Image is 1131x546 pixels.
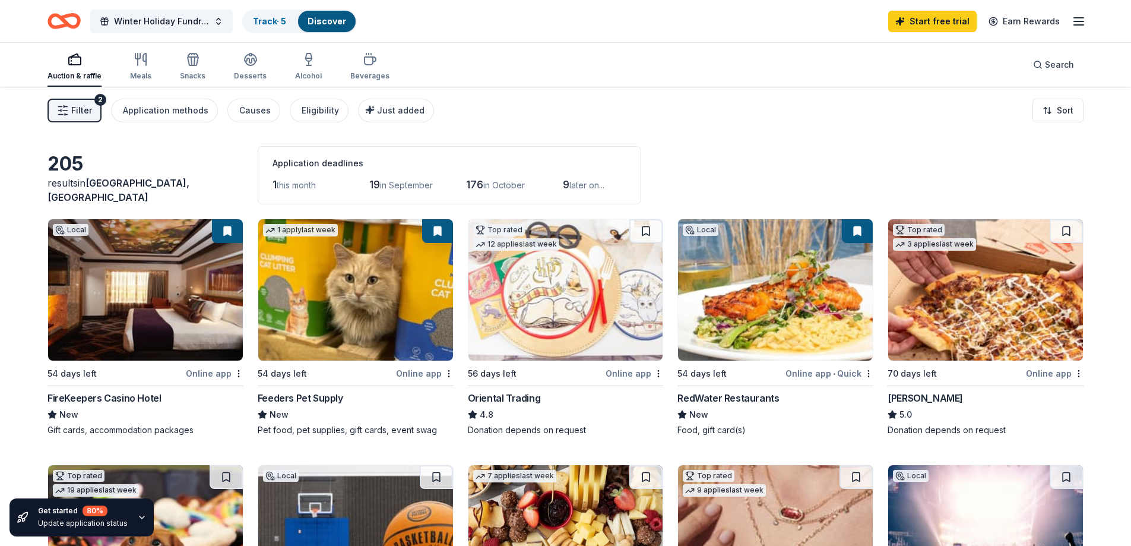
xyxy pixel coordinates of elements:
[180,71,205,81] div: Snacks
[893,224,945,236] div: Top rated
[242,10,357,33] button: Track· 5Discover
[290,99,349,122] button: Eligibility
[111,99,218,122] button: Application methods
[273,178,277,191] span: 1
[47,176,243,204] div: results
[59,408,78,422] span: New
[47,177,189,203] span: in
[888,219,1083,361] img: Image for Casey's
[263,470,299,482] div: Local
[468,367,517,381] div: 56 days left
[47,391,161,405] div: FireKeepers Casino Hotel
[981,11,1067,32] a: Earn Rewards
[47,71,102,81] div: Auction & raffle
[350,48,389,87] button: Beverages
[563,178,569,191] span: 9
[350,71,389,81] div: Beverages
[38,519,128,528] div: Update application status
[234,48,267,87] button: Desserts
[677,391,779,405] div: RedWater Restaurants
[186,366,243,381] div: Online app
[468,219,664,436] a: Image for Oriental TradingTop rated12 applieslast week56 days leftOnline appOriental Trading4.8Do...
[888,424,1084,436] div: Donation depends on request
[47,152,243,176] div: 205
[396,366,454,381] div: Online app
[888,11,977,32] a: Start free trial
[47,7,81,35] a: Home
[893,470,929,482] div: Local
[47,99,102,122] button: Filter2
[180,48,205,87] button: Snacks
[683,470,734,482] div: Top rated
[83,506,107,516] div: 80 %
[130,71,151,81] div: Meals
[130,48,151,87] button: Meals
[234,71,267,81] div: Desserts
[468,219,663,361] img: Image for Oriental Trading
[683,484,766,497] div: 9 applies last week
[239,103,271,118] div: Causes
[227,99,280,122] button: Causes
[94,94,106,106] div: 2
[473,238,559,251] div: 12 applies last week
[377,105,424,115] span: Just added
[358,99,434,122] button: Just added
[468,391,541,405] div: Oriental Trading
[473,224,525,236] div: Top rated
[1026,366,1084,381] div: Online app
[466,178,483,191] span: 176
[90,10,233,33] button: Winter Holiday Fundraiser
[678,219,873,361] img: Image for RedWater Restaurants
[888,391,963,405] div: [PERSON_NAME]
[47,367,97,381] div: 54 days left
[888,367,937,381] div: 70 days left
[480,408,493,422] span: 4.8
[258,219,453,361] img: Image for Feeders Pet Supply
[308,16,346,26] a: Discover
[302,103,339,118] div: Eligibility
[1032,99,1084,122] button: Sort
[483,180,525,190] span: in October
[683,224,718,236] div: Local
[53,484,139,497] div: 19 applies last week
[48,219,243,361] img: Image for FireKeepers Casino Hotel
[277,180,316,190] span: this month
[258,219,454,436] a: Image for Feeders Pet Supply1 applylast week54 days leftOnline appFeeders Pet SupplyNewPet food, ...
[1057,103,1073,118] span: Sort
[258,424,454,436] div: Pet food, pet supplies, gift cards, event swag
[380,180,433,190] span: in September
[71,103,92,118] span: Filter
[785,366,873,381] div: Online app Quick
[263,224,338,236] div: 1 apply last week
[253,16,286,26] a: Track· 5
[295,48,322,87] button: Alcohol
[689,408,708,422] span: New
[468,424,664,436] div: Donation depends on request
[270,408,289,422] span: New
[53,224,88,236] div: Local
[1045,58,1074,72] span: Search
[899,408,912,422] span: 5.0
[833,369,835,378] span: •
[1024,53,1084,77] button: Search
[677,219,873,436] a: Image for RedWater RestaurantsLocal54 days leftOnline app•QuickRedWater RestaurantsNewFood, gift ...
[47,177,189,203] span: [GEOGRAPHIC_DATA], [GEOGRAPHIC_DATA]
[258,367,307,381] div: 54 days left
[888,219,1084,436] a: Image for Casey'sTop rated3 applieslast week70 days leftOnline app[PERSON_NAME]5.0Donation depend...
[258,391,343,405] div: Feeders Pet Supply
[677,424,873,436] div: Food, gift card(s)
[47,424,243,436] div: Gift cards, accommodation packages
[893,238,976,251] div: 3 applies last week
[273,156,626,171] div: Application deadlines
[295,71,322,81] div: Alcohol
[473,470,556,482] div: 7 applies last week
[123,103,208,118] div: Application methods
[606,366,663,381] div: Online app
[53,470,104,482] div: Top rated
[369,178,380,191] span: 19
[47,48,102,87] button: Auction & raffle
[677,367,727,381] div: 54 days left
[38,506,128,516] div: Get started
[114,14,209,29] span: Winter Holiday Fundraiser
[47,219,243,436] a: Image for FireKeepers Casino HotelLocal54 days leftOnline appFireKeepers Casino HotelNewGift card...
